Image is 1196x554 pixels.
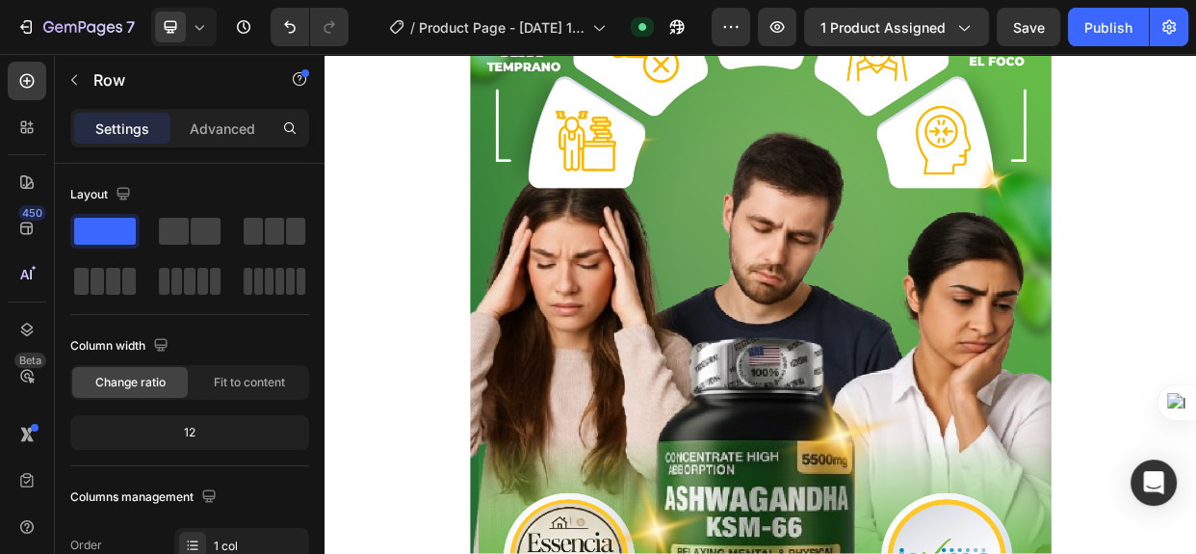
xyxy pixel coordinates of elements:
p: 7 [126,15,135,39]
div: Columns management [70,485,221,511]
span: 1 product assigned [820,17,946,38]
span: Product Page - [DATE] 11:28:27 [419,17,585,38]
span: Fit to content [214,374,285,391]
p: Advanced [190,119,255,139]
p: Row [93,68,257,92]
span: / [410,17,415,38]
button: 7 [8,8,143,46]
iframe: Design area [325,54,1196,554]
button: Save [997,8,1060,46]
button: Publish [1068,8,1149,46]
button: 1 product assigned [804,8,989,46]
span: Save [1013,19,1045,36]
span: Change ratio [95,374,166,391]
div: Publish [1084,17,1132,38]
div: 12 [74,419,305,446]
div: Undo/Redo [271,8,349,46]
div: Layout [70,182,135,208]
div: Open Intercom Messenger [1131,460,1177,506]
p: Settings [95,119,149,139]
div: 450 [18,205,46,221]
div: Beta [14,353,46,368]
div: Order [70,537,102,554]
div: Column width [70,333,172,359]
